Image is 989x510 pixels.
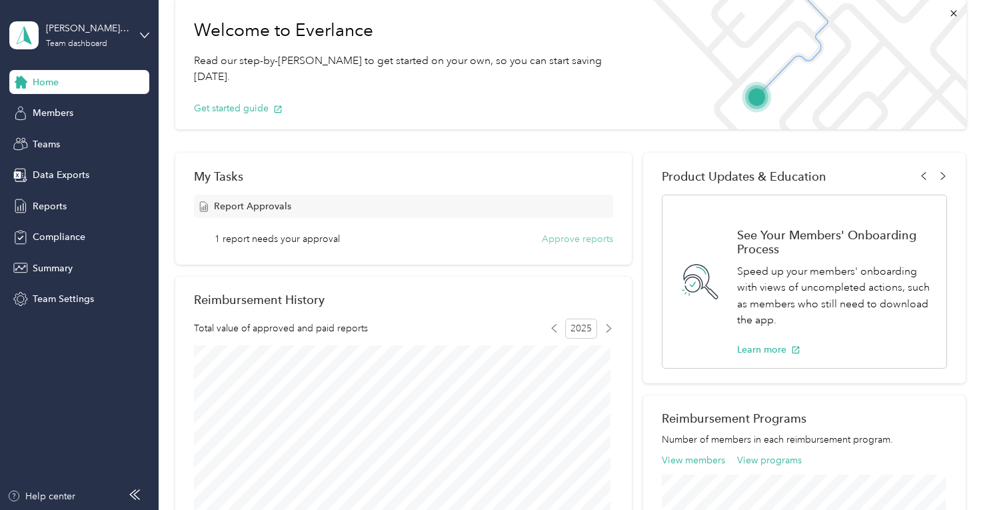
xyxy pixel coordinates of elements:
div: My Tasks [194,169,613,183]
span: 2025 [565,319,597,339]
span: Total value of approved and paid reports [194,321,368,335]
span: Members [33,106,73,120]
button: Learn more [737,343,800,357]
button: View members [662,453,725,467]
span: Reports [33,199,67,213]
span: Teams [33,137,60,151]
span: Home [33,75,59,89]
button: Approve reports [542,232,613,246]
span: Team Settings [33,292,94,306]
h1: Welcome to Everlance [194,20,620,41]
button: Help center [7,489,75,503]
p: Read our step-by-[PERSON_NAME] to get started on your own, so you can start saving [DATE]. [194,53,620,85]
button: View programs [737,453,802,467]
div: [PERSON_NAME][EMAIL_ADDRESS][PERSON_NAME][DOMAIN_NAME] [46,21,129,35]
p: Speed up your members' onboarding with views of uncompleted actions, such as members who still ne... [737,263,932,329]
h2: Reimbursement Programs [662,411,947,425]
span: Data Exports [33,168,89,182]
h1: See Your Members' Onboarding Process [737,228,932,256]
span: Compliance [33,230,85,244]
p: Number of members in each reimbursement program. [662,433,947,447]
iframe: Everlance-gr Chat Button Frame [914,435,989,510]
div: Team dashboard [46,40,107,48]
h2: Reimbursement History [194,293,325,307]
span: Product Updates & Education [662,169,826,183]
span: Report Approvals [214,199,291,213]
span: 1 report needs your approval [215,232,340,246]
span: Summary [33,261,73,275]
button: Get started guide [194,101,283,115]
